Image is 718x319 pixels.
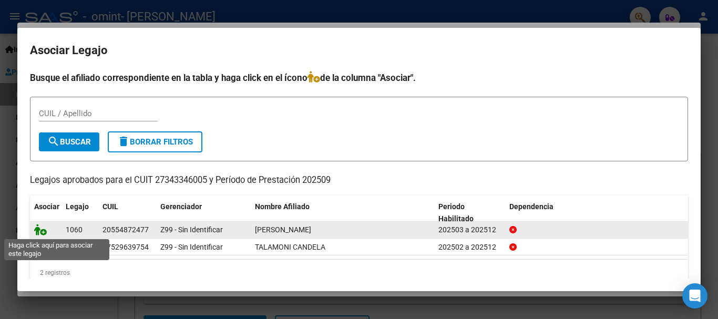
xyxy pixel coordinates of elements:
h4: Busque el afiliado correspondiente en la tabla y haga click en el ícono de la columna "Asociar". [30,71,688,85]
span: Dependencia [509,202,553,211]
datatable-header-cell: Asociar [30,195,61,230]
span: TALAMONI CANDELA [255,243,325,251]
span: Legajo [66,202,89,211]
div: 2 registros [30,260,688,286]
datatable-header-cell: Nombre Afiliado [251,195,434,230]
datatable-header-cell: Dependencia [505,195,689,230]
div: 20554872477 [102,224,149,236]
span: 1060 [66,225,83,234]
p: Legajos aprobados para el CUIT 27343346005 y Período de Prestación 202509 [30,174,688,187]
button: Buscar [39,132,99,151]
datatable-header-cell: CUIL [98,195,156,230]
span: CUIL [102,202,118,211]
span: MARTIN VALENTINO AMERICO [255,225,311,234]
span: Z99 - Sin Identificar [160,225,223,234]
datatable-header-cell: Gerenciador [156,195,251,230]
span: Borrar Filtros [117,137,193,147]
div: Open Intercom Messenger [682,283,707,308]
datatable-header-cell: Legajo [61,195,98,230]
span: Z99 - Sin Identificar [160,243,223,251]
span: Gerenciador [160,202,202,211]
div: 27529639754 [102,241,149,253]
span: Asociar [34,202,59,211]
div: 202502 a 202512 [438,241,501,253]
button: Borrar Filtros [108,131,202,152]
mat-icon: delete [117,135,130,148]
datatable-header-cell: Periodo Habilitado [434,195,505,230]
mat-icon: search [47,135,60,148]
span: Buscar [47,137,91,147]
span: Periodo Habilitado [438,202,474,223]
span: Nombre Afiliado [255,202,310,211]
div: 202503 a 202512 [438,224,501,236]
h2: Asociar Legajo [30,40,688,60]
span: 454 [66,243,78,251]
